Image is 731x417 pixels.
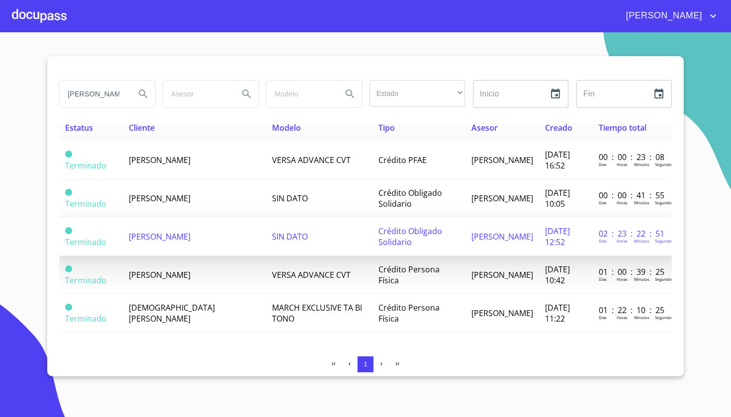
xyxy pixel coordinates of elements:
span: Cliente [129,122,155,133]
span: VERSA ADVANCE CVT [272,269,351,280]
span: [PERSON_NAME] [129,155,190,166]
p: 00 : 00 : 23 : 08 [599,152,666,163]
p: Segundos [655,200,673,205]
span: [PERSON_NAME] [471,231,533,242]
span: [PERSON_NAME] [129,269,190,280]
p: Dias [599,238,607,244]
span: [DATE] 16:52 [545,149,570,171]
p: Segundos [655,315,673,320]
span: Asesor [471,122,498,133]
span: Creado [545,122,572,133]
span: [DATE] 10:42 [545,264,570,286]
span: [PERSON_NAME] [129,193,190,204]
span: Terminado [65,237,106,248]
p: Dias [599,315,607,320]
p: Horas [617,315,628,320]
span: VERSA ADVANCE CVT [272,155,351,166]
p: Minutos [634,315,649,320]
span: [DATE] 10:05 [545,187,570,209]
button: account of current user [619,8,719,24]
span: Crédito Persona Física [378,264,440,286]
p: 01 : 00 : 39 : 25 [599,266,666,277]
span: SIN DATO [272,193,308,204]
span: Terminado [65,275,106,286]
span: 1 [364,360,367,368]
input: search [60,81,127,107]
button: Search [131,82,155,106]
span: [PERSON_NAME] [471,269,533,280]
span: Tiempo total [599,122,646,133]
span: Estatus [65,122,93,133]
span: Terminado [65,198,106,209]
p: 01 : 22 : 10 : 25 [599,305,666,316]
span: [PERSON_NAME] [471,308,533,319]
span: Terminado [65,151,72,158]
span: [DATE] 12:52 [545,226,570,248]
span: Crédito Obligado Solidario [378,226,442,248]
span: Crédito PFAE [378,155,427,166]
div: ​ [369,80,465,107]
span: Tipo [378,122,395,133]
span: Terminado [65,189,72,196]
button: 1 [358,356,373,372]
span: MARCH EXCLUSIVE TA BI TONO [272,302,362,324]
span: Terminado [65,160,106,171]
span: [PERSON_NAME] [471,193,533,204]
p: Segundos [655,162,673,167]
button: Search [235,82,259,106]
span: Terminado [65,304,72,311]
span: [DATE] 11:22 [545,302,570,324]
span: [PERSON_NAME] [619,8,707,24]
p: Horas [617,162,628,167]
span: Crédito Persona Física [378,302,440,324]
p: Segundos [655,238,673,244]
p: Segundos [655,276,673,282]
span: Terminado [65,227,72,234]
p: Dias [599,162,607,167]
button: Search [338,82,362,106]
p: Dias [599,276,607,282]
p: Minutos [634,200,649,205]
p: Horas [617,200,628,205]
span: Modelo [272,122,301,133]
span: SIN DATO [272,231,308,242]
input: search [267,81,334,107]
p: 00 : 00 : 41 : 55 [599,190,666,201]
p: Minutos [634,238,649,244]
span: Crédito Obligado Solidario [378,187,442,209]
span: Terminado [65,265,72,272]
p: 02 : 23 : 22 : 51 [599,228,666,239]
p: Horas [617,238,628,244]
p: Horas [617,276,628,282]
p: Minutos [634,162,649,167]
span: [PERSON_NAME] [471,155,533,166]
p: Minutos [634,276,649,282]
span: [PERSON_NAME] [129,231,190,242]
span: [DEMOGRAPHIC_DATA][PERSON_NAME] [129,302,215,324]
p: Dias [599,200,607,205]
span: Terminado [65,313,106,324]
input: search [163,81,231,107]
